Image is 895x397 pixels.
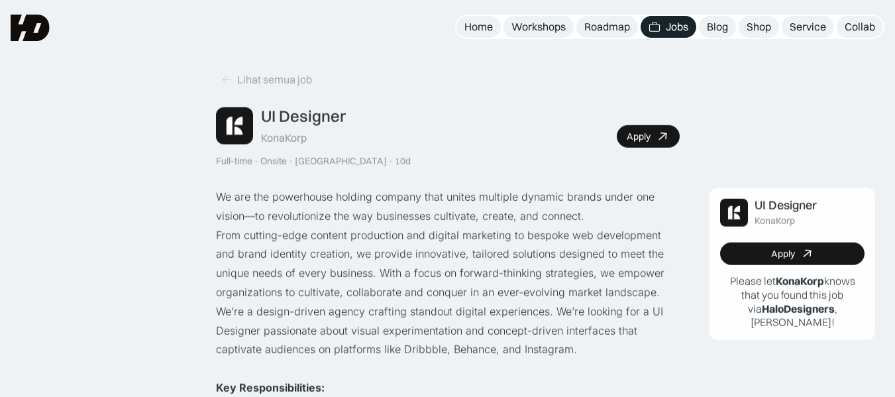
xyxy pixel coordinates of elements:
div: KonaKorp [755,215,795,226]
div: KonaKorp [261,131,307,144]
div: Collab [845,20,875,34]
a: Collab [837,16,883,38]
div: · [254,155,259,166]
div: Jobs [666,20,688,34]
div: · [288,155,293,166]
div: Apply [627,131,651,142]
b: KonaKorp [776,274,824,287]
div: Shop [747,20,771,34]
p: Please let knows that you found this job via , [PERSON_NAME]! [720,274,865,329]
a: Home [456,16,501,38]
div: Roadmap [584,20,630,34]
a: Service [782,16,834,38]
div: Apply [771,248,795,259]
div: [GEOGRAPHIC_DATA] [295,155,387,166]
b: HaloDesigners [762,302,835,315]
a: Apply [617,125,680,148]
div: Onsite [260,155,287,166]
a: Lihat semua job [216,69,317,91]
a: Blog [699,16,736,38]
a: Jobs [641,16,696,38]
div: UI Designer [261,107,346,126]
a: Apply [720,242,865,264]
div: 10d [395,155,411,166]
div: Blog [707,20,728,34]
p: We’re a design-driven agency crafting standout digital experiences. We’re looking for a UI Design... [216,302,680,359]
p: From cutting-edge content production and digital marketing to bespoke web development and brand i... [216,226,680,302]
img: Job Image [216,107,253,144]
strong: Key Responsibilities: [216,381,325,394]
div: Service [790,20,826,34]
div: Home [464,20,493,34]
a: Workshops [503,16,574,38]
p: ‍ [216,359,680,378]
div: Full-time [216,155,252,166]
img: Job Image [720,198,748,226]
div: UI Designer [755,199,817,213]
a: Shop [739,16,779,38]
a: Roadmap [576,16,638,38]
div: Workshops [511,20,566,34]
div: Lihat semua job [237,73,312,87]
div: · [388,155,394,166]
p: We are the powerhouse holding company that unites multiple dynamic brands under one vision—to rev... [216,188,680,226]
